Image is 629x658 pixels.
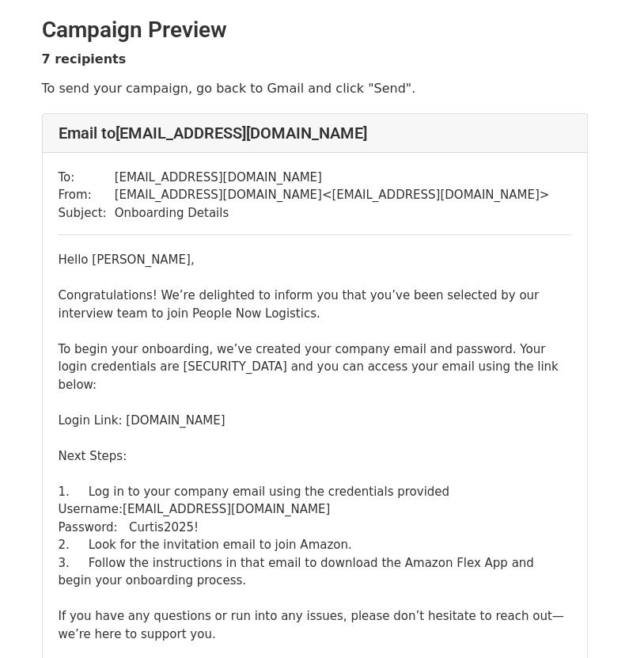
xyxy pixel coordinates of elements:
[115,186,550,204] td: [EMAIL_ADDRESS][DOMAIN_NAME] < [EMAIL_ADDRESS][DOMAIN_NAME] >
[42,51,127,67] strong: 7 recipients
[42,17,588,44] h2: Campaign Preview
[115,169,550,187] td: [EMAIL_ADDRESS][DOMAIN_NAME]
[59,204,115,223] td: Subject:
[59,169,115,187] td: To:
[115,204,550,223] td: Onboarding Details
[42,80,588,97] p: To send your campaign, go back to Gmail and click "Send".
[59,124,571,143] h4: Email to [EMAIL_ADDRESS][DOMAIN_NAME]
[59,186,115,204] td: From:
